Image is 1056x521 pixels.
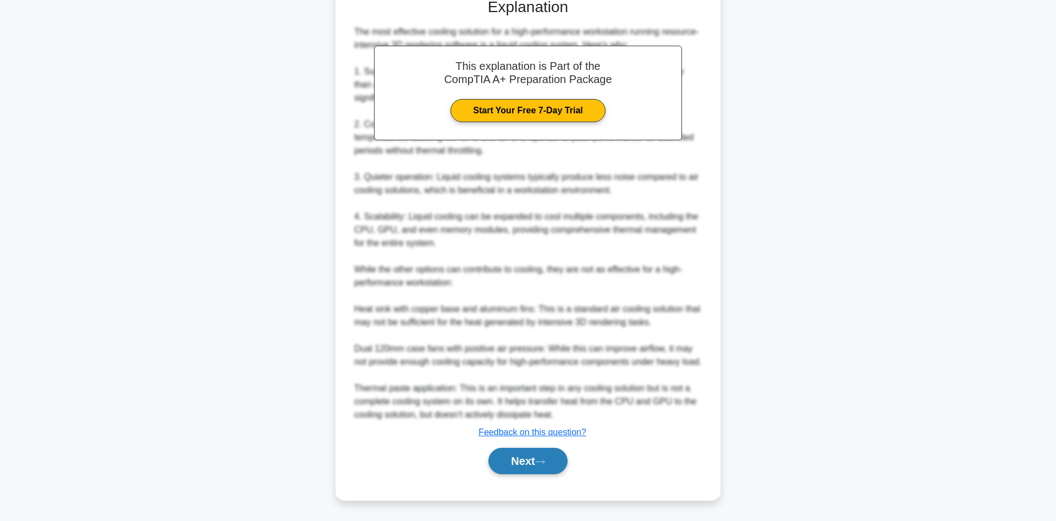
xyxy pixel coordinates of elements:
[354,25,702,421] div: The most effective cooling solution for a high-performance workstation running resource-intensive...
[479,427,586,437] a: Feedback on this question?
[450,99,605,122] a: Start Your Free 7-Day Trial
[488,448,567,474] button: Next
